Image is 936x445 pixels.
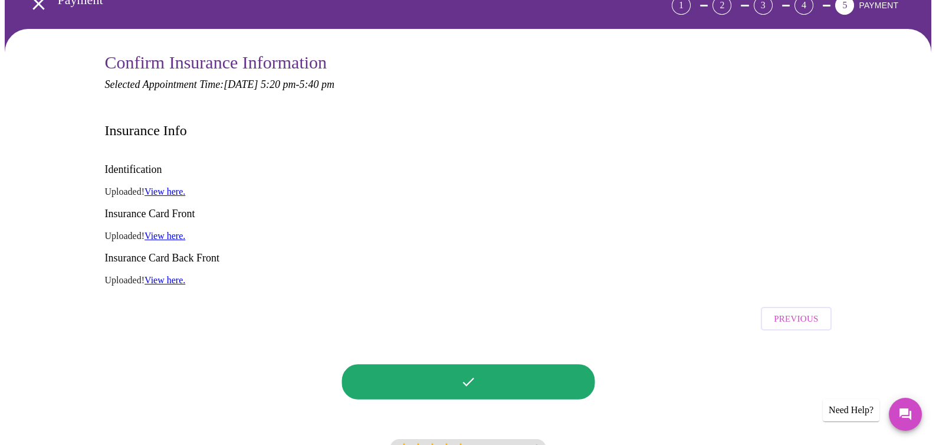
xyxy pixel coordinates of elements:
[774,311,818,326] span: Previous
[823,399,879,421] div: Need Help?
[105,275,832,286] p: Uploaded!
[144,231,185,241] a: View here.
[144,275,185,285] a: View here.
[105,231,832,241] p: Uploaded!
[105,163,832,176] h3: Identification
[859,1,898,10] span: PAYMENT
[889,398,922,431] button: Messages
[761,307,831,331] button: Previous
[105,123,187,139] h3: Insurance Info
[105,186,832,197] p: Uploaded!
[105,252,832,264] h3: Insurance Card Back Front
[105,208,832,220] h3: Insurance Card Front
[144,186,185,197] a: View here.
[105,53,832,73] h3: Confirm Insurance Information
[105,78,334,90] em: Selected Appointment Time: [DATE] 5:20 pm - 5:40 pm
